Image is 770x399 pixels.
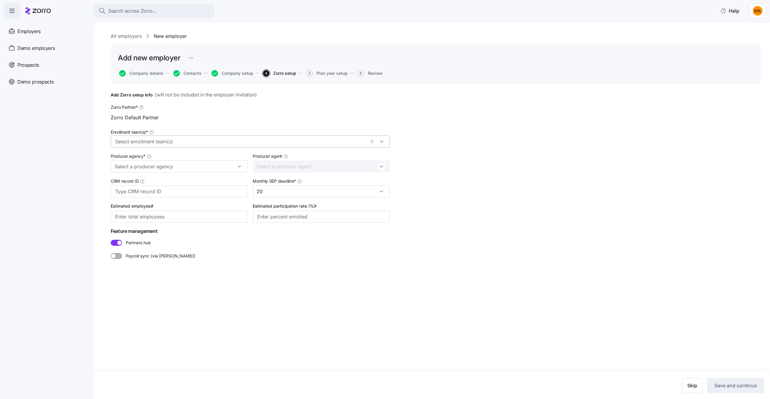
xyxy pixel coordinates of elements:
button: 5Plan year setup [306,70,348,77]
span: Producer agent [253,153,282,159]
span: Zorro setup [273,71,296,75]
input: Select the monthly SEP deadline [253,185,390,197]
span: Review [368,71,383,75]
a: Demo prospects [4,73,89,90]
h1: Add Zorro setup info [111,91,390,99]
button: Help [716,5,744,17]
a: Demo employers [4,40,89,56]
button: Company setup [211,70,253,77]
span: Plan year setup [316,71,348,75]
button: 6Review [358,70,383,77]
a: 5Plan year setup [305,70,348,77]
input: Enter total employees [111,211,248,223]
span: Partners hub [122,240,151,246]
span: Monthly SEP deadline * [253,178,296,184]
span: Contacts [183,71,202,75]
span: Company setup [222,71,253,75]
span: Demo employers [17,44,55,52]
span: Company details [129,71,163,75]
span: Prospects [17,61,39,69]
a: Prospects [4,56,89,73]
button: Save and continue [707,378,764,393]
img: 39373de90fc01ce704d534b41c5a5e34 [753,6,762,16]
button: Search across Zorro... [94,4,214,18]
span: Skip [687,382,697,389]
input: Select a producer agent [253,160,390,172]
span: 6 [358,70,364,77]
span: Save and continue [714,382,757,389]
h1: Add new employer [118,53,180,62]
button: Company details [119,70,163,77]
a: Contacts [172,70,202,77]
button: Contacts [173,70,202,77]
a: Employers [4,23,89,40]
button: 4Zorro setup [263,70,296,77]
input: Type CRM record ID [111,185,248,197]
span: ( will not be included in the employer invitation ) [155,91,257,99]
button: Skip [682,378,702,393]
label: Estimated employees [111,203,155,209]
span: CRM record ID [111,178,139,184]
a: All employers [111,32,142,40]
input: Select enrollment team(s) [115,138,365,146]
span: Producer agency * [111,153,146,159]
a: New employer [154,32,187,40]
a: 4Zorro setup [262,70,296,77]
span: 4 [263,70,269,77]
a: 6Review [356,70,383,77]
span: Employers [17,28,41,35]
input: Select a producer agency [111,160,248,172]
a: Company details [118,70,163,77]
a: Company setup [210,70,253,77]
span: Enrollment team(s) * [111,129,148,135]
label: Estimated participation rate (%) [253,203,318,209]
span: 5 [306,70,313,77]
span: Search across Zorro... [108,7,157,15]
span: Help [720,7,739,14]
span: Zorro Partner * [111,104,138,110]
span: Payroll sync (via [PERSON_NAME]) [122,253,195,259]
input: Enter percent enrolled [253,211,390,223]
span: Feature management [111,227,390,235]
span: Demo prospects [17,78,54,86]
